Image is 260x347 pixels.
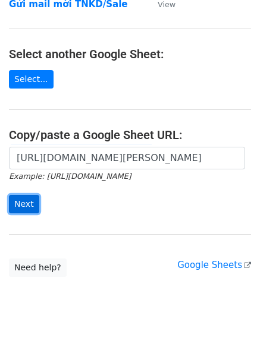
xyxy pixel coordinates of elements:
input: Paste your Google Sheet URL here [9,147,245,169]
iframe: Chat Widget [201,290,260,347]
a: Select... [9,70,54,89]
input: Next [9,195,39,213]
h4: Select another Google Sheet: [9,47,251,61]
a: Need help? [9,258,67,277]
h4: Copy/paste a Google Sheet URL: [9,128,251,142]
small: Example: [URL][DOMAIN_NAME] [9,172,131,181]
a: Google Sheets [177,260,251,270]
